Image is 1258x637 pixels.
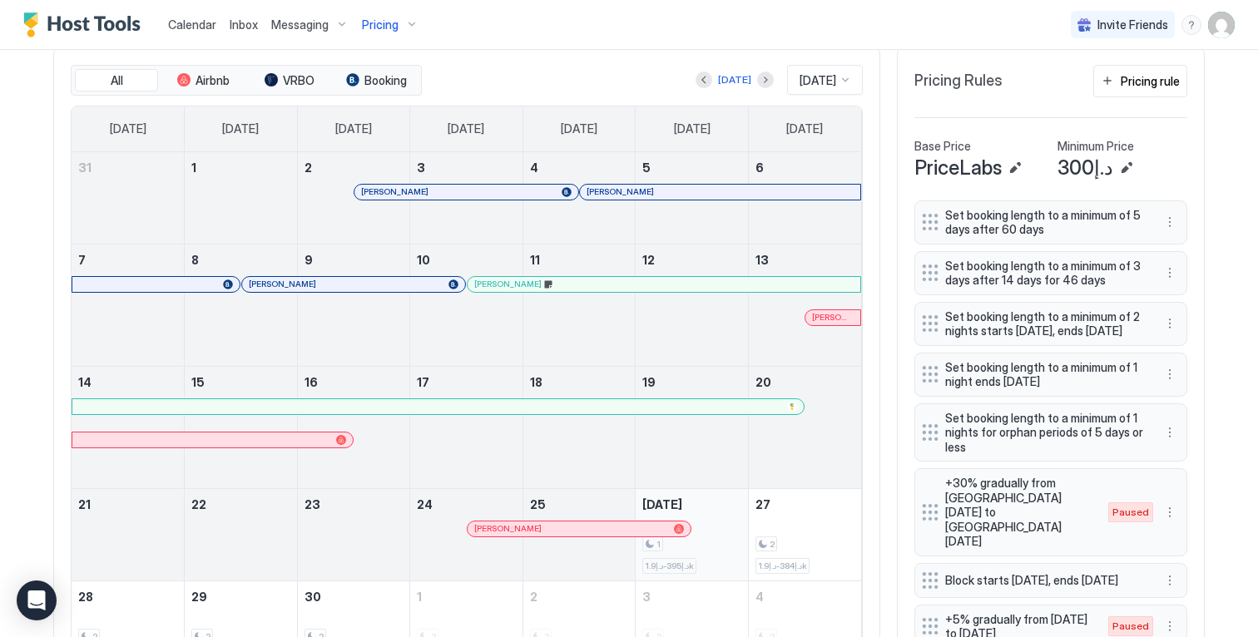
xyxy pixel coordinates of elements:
a: September 18, 2025 [523,367,636,398]
td: September 18, 2025 [523,366,636,488]
span: [DATE] [222,121,259,136]
span: [DATE] [561,121,597,136]
span: Airbnb [196,73,230,88]
td: September 6, 2025 [748,152,861,244]
a: September 24, 2025 [410,489,523,520]
td: September 23, 2025 [297,488,410,580]
a: September 27, 2025 [749,489,861,520]
span: Invite Friends [1097,17,1168,32]
span: 5 [642,160,651,175]
div: menu [1160,570,1180,590]
span: [DATE] [110,121,146,136]
a: September 15, 2025 [185,367,297,398]
span: Inbox [230,17,258,32]
span: Base Price [914,139,971,154]
span: 14 [78,375,92,389]
a: October 4, 2025 [749,581,861,612]
span: 22 [191,497,206,511]
td: September 25, 2025 [523,488,636,580]
span: Set booking length to a minimum of 3 days after 14 days for 46 days [945,259,1143,288]
a: September 29, 2025 [185,581,297,612]
a: Thursday [544,106,614,151]
td: September 10, 2025 [410,244,523,366]
span: All [111,73,123,88]
span: 3 [642,590,651,604]
button: Next month [757,72,774,88]
button: More options [1160,212,1180,232]
td: September 11, 2025 [523,244,636,366]
span: 6 [755,160,764,175]
td: September 15, 2025 [185,366,298,488]
div: [PERSON_NAME] [474,523,684,534]
button: More options [1160,502,1180,522]
span: Pricing [362,17,399,32]
span: د.إ300 [1057,156,1113,180]
a: September 1, 2025 [185,152,297,183]
span: 23 [305,497,320,511]
td: September 14, 2025 [72,366,185,488]
a: Host Tools Logo [23,12,148,37]
span: 2 [305,160,312,175]
span: Messaging [271,17,329,32]
span: 2 [770,539,775,550]
span: [PERSON_NAME] [587,186,654,197]
span: 3 [417,160,425,175]
td: August 31, 2025 [72,152,185,244]
td: September 12, 2025 [636,244,749,366]
div: Block starts [DATE], ends [DATE] menu [914,563,1187,598]
a: September 14, 2025 [72,367,184,398]
td: September 13, 2025 [748,244,861,366]
a: September 22, 2025 [185,489,297,520]
span: د.إ395-د.إ1.9k [645,560,694,571]
div: menu [1160,212,1180,232]
span: Set booking length to a minimum of 1 nights for orphan periods of 5 days or less [945,411,1143,455]
td: September 27, 2025 [748,488,861,580]
td: September 26, 2025 [636,488,749,580]
div: menu [1160,263,1180,283]
span: Block starts [DATE], ends [DATE] [945,573,1143,588]
div: [DATE] [718,72,751,87]
span: 27 [755,497,770,511]
span: 10 [417,253,430,267]
a: September 10, 2025 [410,244,523,275]
span: [DATE] [800,73,836,88]
a: Sunday [93,106,163,151]
div: Open Intercom Messenger [17,580,57,620]
span: 16 [305,375,318,389]
td: September 9, 2025 [297,244,410,366]
span: 12 [642,253,655,267]
span: 29 [191,590,207,604]
a: September 5, 2025 [636,152,748,183]
span: PriceLabs [914,156,1002,180]
td: September 5, 2025 [636,152,749,244]
button: Edit [1117,158,1137,178]
td: September 17, 2025 [410,366,523,488]
span: 1 [656,539,661,550]
span: 21 [78,497,91,511]
span: [PERSON_NAME] [812,312,854,323]
a: September 26, 2025 [636,489,748,520]
a: Monday [206,106,275,151]
span: 4 [755,590,764,604]
td: September 2, 2025 [297,152,410,244]
span: 31 [78,160,92,175]
div: [PERSON_NAME] [361,186,571,197]
span: 9 [305,253,313,267]
span: [DATE] [642,497,682,511]
td: September 3, 2025 [410,152,523,244]
span: Booking [364,73,407,88]
span: [PERSON_NAME] [249,279,316,289]
div: menu [1181,15,1201,35]
a: September 2, 2025 [298,152,410,183]
div: Pricing rule [1121,72,1180,90]
button: Pricing rule [1093,65,1187,97]
a: August 31, 2025 [72,152,184,183]
span: 28 [78,590,93,604]
span: Paused [1112,619,1149,634]
div: [PERSON_NAME] [474,279,854,289]
button: More options [1160,616,1180,636]
span: [DATE] [786,121,823,136]
button: More options [1160,314,1180,333]
div: +30% gradually from [GEOGRAPHIC_DATA][DATE] to [GEOGRAPHIC_DATA][DATE] Pausedmenu [914,468,1187,556]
